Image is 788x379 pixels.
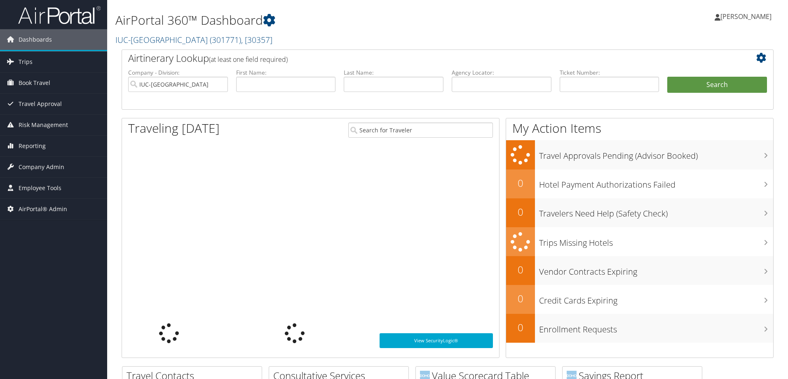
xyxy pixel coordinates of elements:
[19,199,67,219] span: AirPortal® Admin
[506,169,773,198] a: 0Hotel Payment Authorizations Failed
[128,68,228,77] label: Company - Division:
[19,52,33,72] span: Trips
[19,157,64,177] span: Company Admin
[348,122,493,138] input: Search for Traveler
[506,176,535,190] h2: 0
[506,292,535,306] h2: 0
[506,227,773,257] a: Trips Missing Hotels
[115,34,272,45] a: IUC-[GEOGRAPHIC_DATA]
[720,12,772,21] span: [PERSON_NAME]
[539,262,773,278] h3: Vendor Contracts Expiring
[506,256,773,285] a: 0Vendor Contracts Expiring
[19,178,61,198] span: Employee Tools
[506,205,535,219] h2: 0
[539,175,773,191] h3: Hotel Payment Authorizations Failed
[18,5,101,25] img: airportal-logo.png
[236,68,336,77] label: First Name:
[506,120,773,137] h1: My Action Items
[128,120,220,137] h1: Traveling [DATE]
[19,136,46,156] span: Reporting
[506,314,773,343] a: 0Enrollment Requests
[506,140,773,169] a: Travel Approvals Pending (Advisor Booked)
[506,285,773,314] a: 0Credit Cards Expiring
[128,51,713,65] h2: Airtinerary Lookup
[667,77,767,93] button: Search
[506,263,535,277] h2: 0
[539,233,773,249] h3: Trips Missing Hotels
[539,291,773,306] h3: Credit Cards Expiring
[506,198,773,227] a: 0Travelers Need Help (Safety Check)
[539,146,773,162] h3: Travel Approvals Pending (Advisor Booked)
[241,34,272,45] span: , [ 30357 ]
[539,320,773,335] h3: Enrollment Requests
[115,12,558,29] h1: AirPortal 360™ Dashboard
[380,333,493,348] a: View SecurityLogic®
[506,320,535,334] h2: 0
[19,94,62,114] span: Travel Approval
[19,73,50,93] span: Book Travel
[715,4,780,29] a: [PERSON_NAME]
[344,68,443,77] label: Last Name:
[560,68,659,77] label: Ticket Number:
[210,34,241,45] span: ( 301771 )
[209,55,288,64] span: (at least one field required)
[452,68,551,77] label: Agency Locator:
[19,115,68,135] span: Risk Management
[539,204,773,219] h3: Travelers Need Help (Safety Check)
[19,29,52,50] span: Dashboards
